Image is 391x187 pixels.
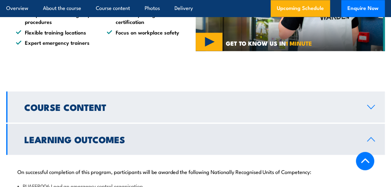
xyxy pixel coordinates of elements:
a: Course Content [6,91,385,122]
li: Focus on workplace safety [107,29,186,36]
a: Learning Outcomes [6,124,385,155]
h2: Course Content [24,103,357,111]
li: Expert emergency trainers [16,39,95,46]
p: On successful completion of this program, participants will be awarded the following Nationally R... [17,168,374,174]
strong: 1 MINUTE [286,39,312,48]
li: Comprehensive emergency procedures [16,11,95,25]
h2: Learning Outcomes [24,135,357,143]
li: Flexible training locations [16,29,95,36]
li: Nationally recognised certification [107,11,186,25]
span: GET TO KNOW US IN [226,40,312,46]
